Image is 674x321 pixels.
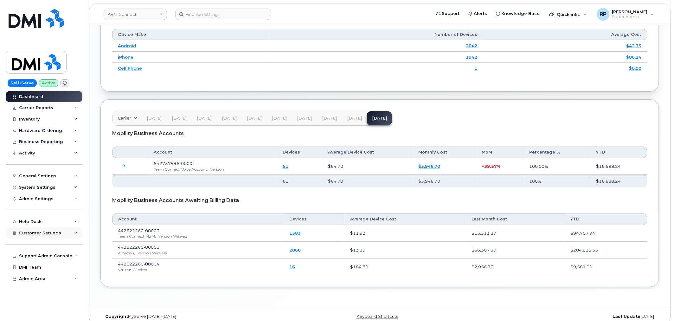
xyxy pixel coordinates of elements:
div: MyServe [DATE]–[DATE] [100,314,287,319]
td: $9,581.00 [565,259,647,275]
td: $11.92 [345,225,466,242]
a: Support [432,7,464,20]
th: YTD [590,147,647,158]
strong: Last Update [613,314,641,319]
td: 100.00% [523,158,590,175]
span: 542737996-00001 [154,161,195,166]
td: $204,818.35 [565,242,647,259]
th: 61 [277,175,322,187]
th: Percentage % [523,147,590,158]
div: Quicklinks [545,8,591,21]
th: $16,688.24 [590,175,647,187]
a: 2866 [289,247,301,252]
th: Average Cost [483,29,647,40]
a: Cell Phone [118,66,142,71]
th: 100% [523,175,590,187]
a: 16 [289,264,295,269]
div: Mobility Business Accounts Awaiting Billing Data [112,193,647,208]
span: [DATE] [197,116,212,121]
a: 1583 [289,231,301,236]
th: Average Device Cost [322,147,413,158]
span: [DATE] [272,116,287,121]
th: Average Device Cost [345,213,466,225]
a: $0.00 [629,66,642,71]
span: Team Connect Voice Account, [154,167,208,172]
div: [DATE] [473,314,659,319]
input: Find something... [175,9,271,20]
a: 1 [475,66,478,71]
span: [PERSON_NAME] [612,9,648,14]
div: Ryan Partack [593,8,659,21]
div: Mobility Business Accounts [112,126,647,141]
span: [DATE] [297,116,312,121]
span: Knowledge Base [502,10,540,17]
a: iPhone [118,55,133,60]
span: [DATE] [147,116,162,121]
span: [DATE] [222,116,237,121]
a: ABM Connect [104,9,167,20]
span: 442622260-00004 [118,261,159,266]
span: [DATE] [322,116,337,121]
a: 2042 [466,43,478,48]
th: Account [148,147,277,158]
th: Devices [277,147,322,158]
a: $42.75 [626,43,642,48]
span: Support [442,10,460,17]
a: 61 [283,164,288,169]
span: + [482,164,485,169]
span: RP [600,10,607,18]
span: Quicklinks [557,12,580,17]
span: Verizon Wireless [118,267,147,272]
a: $86.24 [626,55,642,60]
th: $3,946.70 [413,175,476,187]
th: Devices [284,213,344,225]
a: Keyboard Shortcuts [356,314,398,319]
a: Earlier [112,111,142,125]
th: MoM [476,147,524,158]
td: $16,688.24 [590,158,647,175]
span: [DATE] [247,116,262,121]
span: [DATE] [172,116,187,121]
td: $36,307.39 [466,242,565,259]
td: $64.70 [322,158,413,175]
a: $3,946.70 [418,164,440,169]
td: $13,313.37 [466,225,565,242]
a: 1942 [466,55,478,60]
th: Last Month Cost [466,213,565,225]
span: [DATE] [347,116,362,121]
span: Team Connect M2M, [118,234,156,239]
span: Super Admin [612,14,648,19]
span: Earlier [118,115,131,121]
td: $184.80 [345,259,466,275]
td: $13.19 [345,242,466,259]
span: Verizon Wireless [158,234,188,239]
span: Amazon, [118,251,135,255]
span: 442622260-00003 [118,228,159,233]
th: YTD [565,213,647,225]
a: Knowledge Base [492,7,544,20]
span: Verizon Wireless [138,251,167,255]
th: Number of Devices [269,29,483,40]
td: $2,956.73 [466,259,565,275]
th: Device Make [112,29,269,40]
th: Account [112,213,284,225]
span: 442622260-00001 [118,245,159,250]
th: $64.70 [322,175,413,187]
th: Monthly Cost [413,147,476,158]
td: $94,707.94 [565,225,647,242]
span: Verizon [210,167,224,172]
strong: Copyright [105,314,128,319]
a: Alerts [464,7,492,20]
span: 39.57% [485,164,501,169]
span: Alerts [474,10,487,17]
a: Android [118,43,136,48]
